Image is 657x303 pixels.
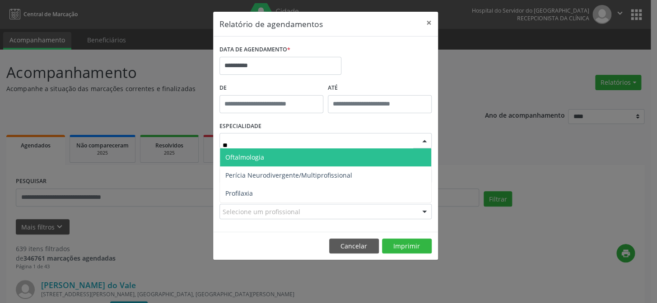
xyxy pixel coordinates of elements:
[382,239,432,254] button: Imprimir
[225,171,352,179] span: Perícia Neurodivergente/Multiprofissional
[223,207,300,216] span: Selecione um profissional
[328,81,432,95] label: ATÉ
[329,239,379,254] button: Cancelar
[219,119,261,133] label: ESPECIALIDADE
[219,43,290,57] label: DATA DE AGENDAMENTO
[420,12,438,34] button: Close
[225,153,264,161] span: Oftalmologia
[219,81,323,95] label: De
[219,18,323,30] h5: Relatório de agendamentos
[225,189,253,197] span: Profilaxia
